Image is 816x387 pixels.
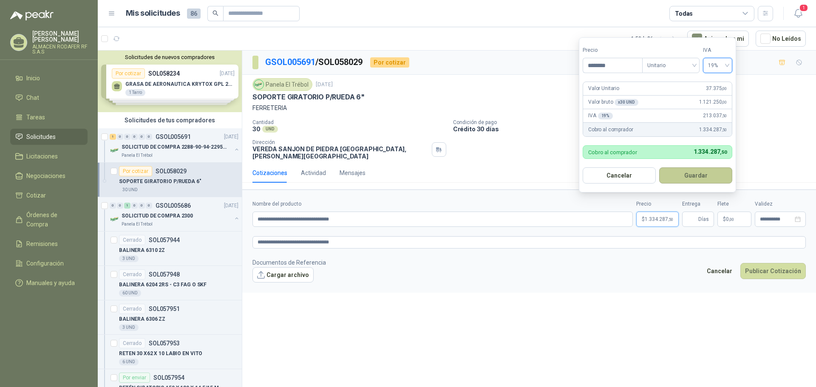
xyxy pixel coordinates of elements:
span: Manuales y ayuda [26,278,75,288]
div: 0 [146,203,152,209]
p: Cantidad [252,119,446,125]
span: Solicitudes [26,132,56,141]
span: ,00 [729,217,734,222]
span: 1 [799,4,808,12]
p: BALINERA 6310 2Z [119,246,165,254]
div: 0 [146,134,152,140]
p: Panela El Trébol [122,152,153,159]
p: Documentos de Referencia [252,258,326,267]
label: Precio [636,200,679,208]
p: [DATE] [224,202,238,210]
div: 0 [117,203,123,209]
a: Solicitudes [10,129,88,145]
p: FERRETERIA [252,103,806,113]
div: 6 UND [119,359,139,365]
a: Tareas [10,109,88,125]
a: Por cotizarSOL058029SOPORTE GIRATORIO P/RUEDA 6"30 UND [98,163,242,197]
p: Valor bruto [588,98,638,106]
p: RETEN 30 X62 X 10 LABIO EN VITO [119,350,202,358]
span: Negociaciones [26,171,65,181]
p: SOL057953 [149,340,180,346]
label: Precio [583,46,642,54]
p: $ 0,00 [717,212,751,227]
img: Company Logo [110,145,120,155]
a: CerradoSOL057948BALINERA 6204 2RS - C3 FAG O SKF60 UND [98,266,242,300]
div: x 30 UND [615,99,638,106]
span: Chat [26,93,39,102]
button: Cancelar [583,167,656,184]
div: Cotizaciones [252,168,287,178]
span: Días [698,212,709,226]
p: SOPORTE GIRATORIO P/RUEDA 6" [252,93,365,102]
div: 30 UND [119,186,141,193]
p: SOL057944 [149,237,180,243]
div: Cerrado [119,235,145,245]
button: Asignado a mi [687,31,749,47]
a: Negociaciones [10,168,88,184]
div: Cerrado [119,304,145,314]
span: Tareas [26,113,45,122]
div: 0 [117,134,123,140]
span: 213.037 [703,112,727,120]
p: SOLICITUD DE COMPRA 2288-90-94-2295-96-2301-02-04 [122,143,227,151]
div: Solicitudes de tus compradores [98,112,242,128]
p: SOL057948 [149,271,180,277]
p: BALINERA 6306 ZZ [119,315,165,323]
a: CerradoSOL057944BALINERA 6310 2Z3 UND [98,232,242,266]
div: Cerrado [119,269,145,280]
h1: Mis solicitudes [126,7,180,20]
p: Condición de pago [453,119,813,125]
div: Por cotizar [370,57,409,68]
button: Guardar [659,167,732,184]
span: 1.121.250 [699,98,727,106]
label: Flete [717,200,751,208]
div: 1 [124,203,130,209]
span: ,50 [722,113,727,118]
a: Licitaciones [10,148,88,164]
a: 0 0 1 0 0 0 GSOL005686[DATE] Company LogoSOLICITUD DE COMPRA 2300Panela El Trébol [110,201,240,228]
p: SOLICITUD DE COMPRA 2300 [122,212,193,220]
span: 19% [708,59,727,72]
span: Inicio [26,73,40,83]
label: IVA [703,46,732,54]
div: 0 [139,134,145,140]
p: SOL057951 [149,306,180,312]
span: ,00 [722,86,727,91]
p: [PERSON_NAME] [PERSON_NAME] [32,31,88,42]
div: Todas [675,9,693,18]
div: Solicitudes de nuevos compradoresPor cotizarSOL058234[DATE] GRASA DE AERONAUTICA KRYTOX GPL 207 (... [98,51,242,112]
span: Cotizar [26,191,46,200]
span: ,50 [722,127,727,132]
a: Configuración [10,255,88,271]
label: Nombre del producto [252,200,633,208]
span: 0 [726,217,734,222]
span: search [212,10,218,16]
div: Mensajes [340,168,365,178]
button: Cargar archivo [252,267,314,282]
div: Por enviar [119,373,150,383]
img: Logo peakr [10,10,54,20]
a: Remisiones [10,236,88,252]
label: Entrega [682,200,714,208]
p: VEREDA SANJON DE PIEDRA [GEOGRAPHIC_DATA] , [PERSON_NAME][GEOGRAPHIC_DATA] [252,145,428,160]
a: CerradoSOL057953RETEN 30 X62 X 10 LABIO EN VITO6 UND [98,335,242,369]
button: Solicitudes de nuevos compradores [101,54,238,60]
a: Cotizar [10,187,88,203]
label: Validez [755,200,806,208]
span: Configuración [26,259,64,268]
span: 86 [187,8,201,19]
p: GSOL005691 [156,134,191,140]
span: Órdenes de Compra [26,210,79,229]
img: Company Logo [254,80,263,89]
p: Panela El Trébol [122,221,153,228]
div: 19 % [598,113,613,119]
a: Manuales y ayuda [10,275,88,291]
a: GSOL005691 [265,57,315,67]
p: GSOL005686 [156,203,191,209]
p: Valor Unitario [588,85,619,93]
div: 3 UND [119,324,139,331]
p: IVA [588,112,613,120]
span: Remisiones [26,239,58,249]
div: 0 [124,134,130,140]
div: 0 [131,203,138,209]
